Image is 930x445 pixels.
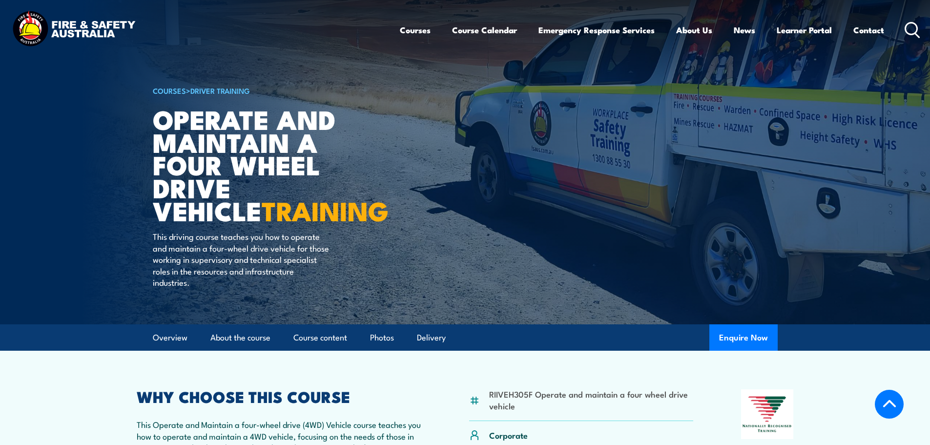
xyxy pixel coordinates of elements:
h2: WHY CHOOSE THIS COURSE [137,389,422,403]
strong: TRAINING [262,190,389,230]
a: Overview [153,325,187,351]
a: Photos [370,325,394,351]
a: Delivery [417,325,446,351]
img: Nationally Recognised Training logo. [741,389,794,439]
h6: > [153,85,394,96]
a: News [734,17,755,43]
a: Course content [293,325,347,351]
li: RIIVEH305F Operate and maintain a four wheel drive vehicle [489,388,694,411]
a: Course Calendar [452,17,517,43]
a: COURSES [153,85,186,96]
a: About the course [210,325,270,351]
a: About Us [676,17,712,43]
p: This driving course teaches you how to operate and maintain a four-wheel drive vehicle for those ... [153,231,331,288]
a: Courses [400,17,431,43]
h1: Operate and Maintain a Four Wheel Drive Vehicle [153,107,394,222]
a: Emergency Response Services [538,17,655,43]
a: Learner Portal [777,17,832,43]
p: Corporate [489,429,528,441]
button: Enquire Now [709,324,778,351]
a: Driver Training [190,85,250,96]
a: Contact [853,17,884,43]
